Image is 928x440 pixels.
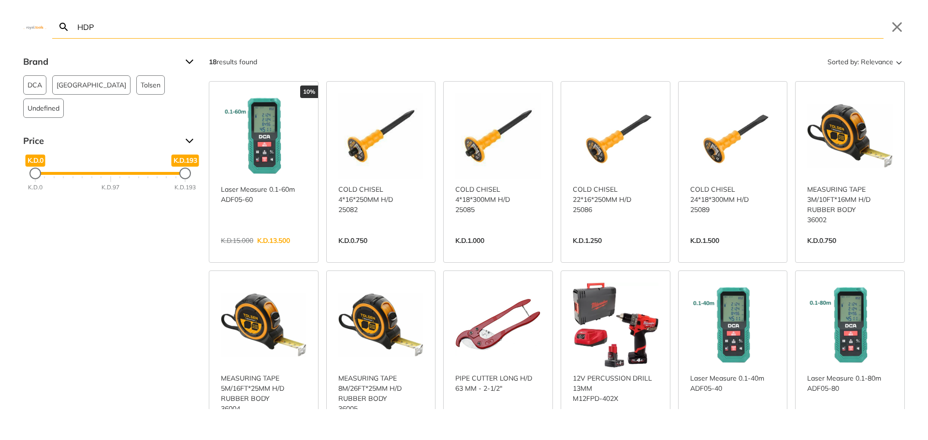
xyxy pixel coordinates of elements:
svg: Sort [893,56,905,68]
div: Minimum Price [29,168,41,179]
div: Maximum Price [179,168,191,179]
button: Sorted by:Relevance Sort [826,54,905,70]
span: DCA [28,76,42,94]
button: DCA [23,75,46,95]
button: [GEOGRAPHIC_DATA] [52,75,130,95]
strong: 18 [209,57,217,66]
span: [GEOGRAPHIC_DATA] [57,76,126,94]
svg: Search [58,21,70,33]
span: Price [23,133,178,149]
span: Relevance [861,54,893,70]
button: Undefined [23,99,64,118]
span: Tolsen [141,76,160,94]
span: Brand [23,54,178,70]
div: results found [209,54,257,70]
img: Close [23,25,46,29]
button: Tolsen [136,75,165,95]
span: Undefined [28,99,59,117]
div: K.D.97 [101,183,119,192]
button: Close [889,19,905,35]
div: 10% [300,85,318,98]
div: K.D.0 [28,183,43,192]
input: Search… [75,15,884,38]
div: K.D.193 [174,183,196,192]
